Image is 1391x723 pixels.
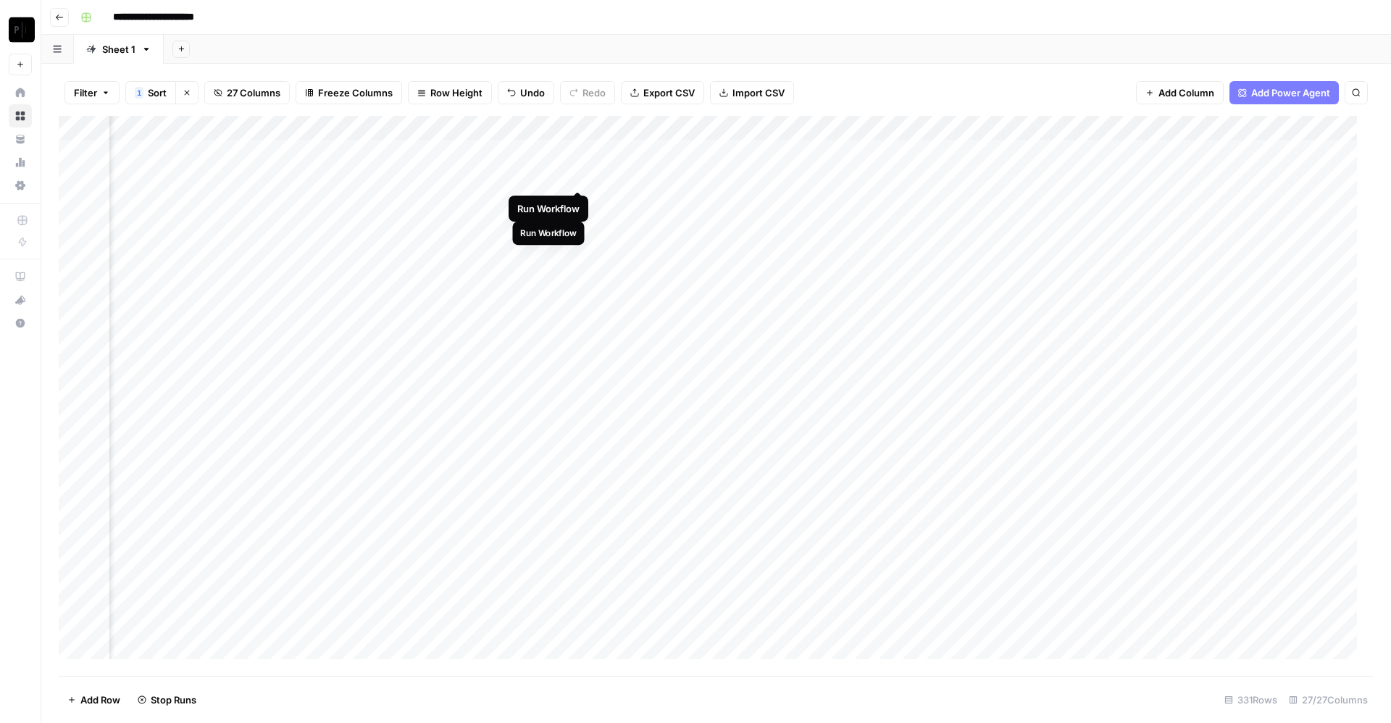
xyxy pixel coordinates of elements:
[1219,688,1283,711] div: 331 Rows
[148,85,167,100] span: Sort
[125,81,175,104] button: 1Sort
[1229,81,1339,104] button: Add Power Agent
[9,12,32,48] button: Workspace: Paragon Intel - Bill / Ty / Colby R&D
[9,104,32,128] a: Browse
[204,81,290,104] button: 27 Columns
[1283,688,1374,711] div: 27/27 Columns
[9,289,31,311] div: What's new?
[9,174,32,197] a: Settings
[498,81,554,104] button: Undo
[151,693,196,707] span: Stop Runs
[1251,85,1330,100] span: Add Power Agent
[102,42,135,57] div: Sheet 1
[582,85,606,100] span: Redo
[560,81,615,104] button: Redo
[59,688,129,711] button: Add Row
[1136,81,1224,104] button: Add Column
[318,85,393,100] span: Freeze Columns
[621,81,704,104] button: Export CSV
[227,85,280,100] span: 27 Columns
[643,85,695,100] span: Export CSV
[296,81,402,104] button: Freeze Columns
[74,85,97,100] span: Filter
[74,35,164,64] a: Sheet 1
[9,128,32,151] a: Your Data
[9,312,32,335] button: Help + Support
[9,17,35,43] img: Paragon Intel - Bill / Ty / Colby R&D Logo
[9,288,32,312] button: What's new?
[64,81,120,104] button: Filter
[135,87,143,99] div: 1
[520,85,545,100] span: Undo
[9,151,32,174] a: Usage
[9,265,32,288] a: AirOps Academy
[80,693,120,707] span: Add Row
[1158,85,1214,100] span: Add Column
[520,227,576,240] div: Run Workflow
[9,81,32,104] a: Home
[408,81,492,104] button: Row Height
[129,688,205,711] button: Stop Runs
[710,81,794,104] button: Import CSV
[137,87,141,99] span: 1
[430,85,483,100] span: Row Height
[732,85,785,100] span: Import CSV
